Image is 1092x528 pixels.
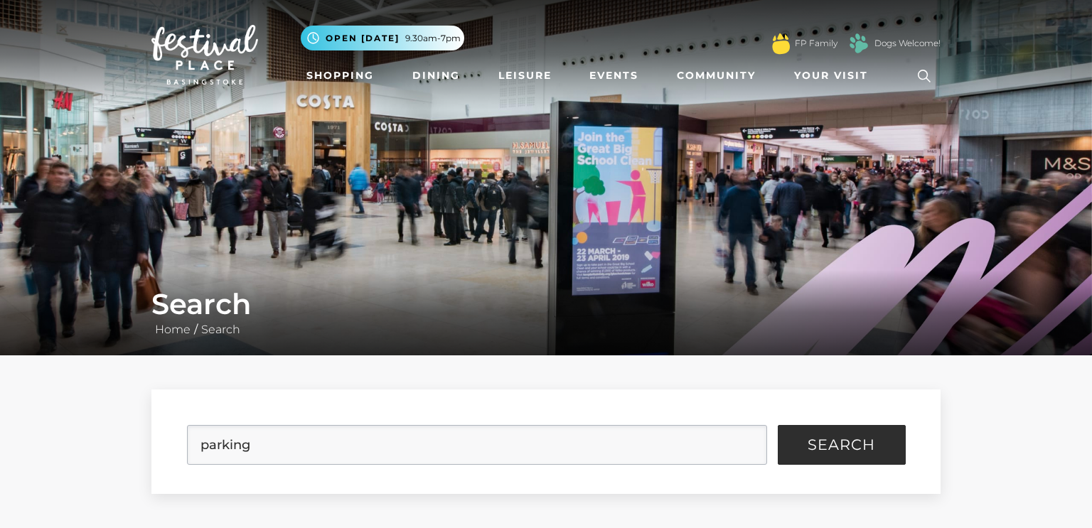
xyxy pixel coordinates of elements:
[301,26,464,50] button: Open [DATE] 9.30am-7pm
[584,63,644,89] a: Events
[794,68,868,83] span: Your Visit
[671,63,761,89] a: Community
[407,63,466,89] a: Dining
[301,63,380,89] a: Shopping
[788,63,881,89] a: Your Visit
[198,323,244,336] a: Search
[778,425,906,465] button: Search
[151,287,941,321] h1: Search
[808,438,875,452] span: Search
[795,37,837,50] a: FP Family
[141,287,951,338] div: /
[405,32,461,45] span: 9.30am-7pm
[151,323,194,336] a: Home
[151,25,258,85] img: Festival Place Logo
[874,37,941,50] a: Dogs Welcome!
[326,32,400,45] span: Open [DATE]
[187,425,767,465] input: Search Site
[493,63,557,89] a: Leisure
